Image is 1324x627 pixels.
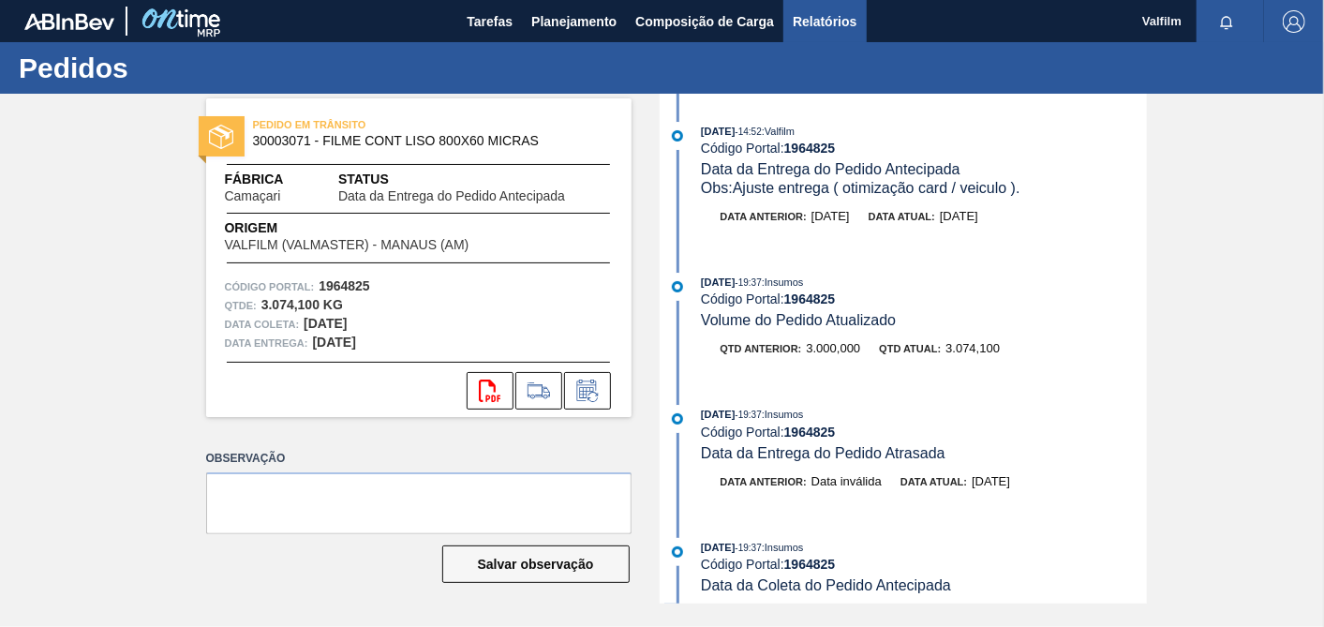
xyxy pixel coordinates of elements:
img: atual [672,130,683,142]
span: Origem [225,218,523,238]
span: - 19:37 [736,410,762,420]
span: - 14:52 [736,127,762,137]
span: Qtde : [225,296,257,315]
div: Código Portal: [701,291,1146,306]
strong: 1964825 [784,425,836,440]
strong: 3.074,100 KG [261,297,343,312]
span: Data da Entrega do Pedido Antecipada [338,189,565,203]
strong: 1964825 [784,557,836,572]
span: - 19:37 [736,277,762,288]
span: [DATE] [811,209,850,223]
img: Logout [1283,10,1305,33]
span: Data atual: [900,476,967,487]
span: Status [338,170,613,189]
div: Ir para Composição de Carga [515,372,562,410]
span: - 19:37 [736,543,762,553]
span: Data da Entrega do Pedido Antecipada [701,161,960,177]
span: Qtd anterior: [721,343,802,354]
span: : Insumos [762,409,804,420]
div: Código Portal: [701,557,1146,572]
span: Tarefas [467,10,513,33]
span: VALFILM (VALMASTER) - MANAUS (AM) [225,238,469,252]
button: Notificações [1197,8,1257,35]
button: Salvar observação [442,545,630,583]
span: Data entrega: [225,334,308,352]
div: Código Portal: [701,141,1146,156]
img: atual [672,413,683,425]
strong: 1964825 [784,141,836,156]
span: Código Portal: [225,277,315,296]
span: : Insumos [762,276,804,288]
span: Data coleta: [225,315,300,334]
span: : Valfilm [762,126,795,137]
div: Abrir arquivo PDF [467,372,513,410]
div: Código Portal: [701,425,1146,440]
span: [DATE] [701,409,735,420]
div: Informar alteração no pedido [564,372,611,410]
span: Obs: Ajuste entrega ( otimização card / veiculo ). [701,180,1020,196]
strong: [DATE] [313,335,356,350]
span: [DATE] [972,474,1010,488]
img: atual [672,281,683,292]
span: Data atual: [869,211,935,222]
strong: 1964825 [319,278,370,293]
span: Relatórios [793,10,856,33]
span: [DATE] [701,276,735,288]
label: Observação [206,445,632,472]
strong: 1964825 [784,291,836,306]
h1: Pedidos [19,57,351,79]
span: Composição de Carga [635,10,774,33]
span: Planejamento [531,10,617,33]
span: 3.000,000 [806,341,860,355]
span: Fábrica [225,170,338,189]
span: Camaçari [225,189,281,203]
span: Data da Coleta do Pedido Antecipada [701,577,951,593]
span: 30003071 - FILME CONT LISO 800X60 MICRAS [253,134,593,148]
span: [DATE] [701,126,735,137]
span: 3.074,100 [945,341,1000,355]
span: Data anterior: [721,211,807,222]
span: Data da Entrega do Pedido Atrasada [701,445,945,461]
img: atual [672,546,683,558]
img: status [209,125,233,149]
span: Data inválida [811,474,882,488]
span: [DATE] [940,209,978,223]
strong: [DATE] [304,316,347,331]
span: Data anterior: [721,476,807,487]
span: [DATE] [701,542,735,553]
span: : Insumos [762,542,804,553]
img: TNhmsLtSVTkK8tSr43FrP2fwEKptu5GPRR3wAAAABJRU5ErkJggg== [24,13,114,30]
span: PEDIDO EM TRÂNSITO [253,115,515,134]
span: Volume do Pedido Atualizado [701,312,896,328]
span: Qtd atual: [879,343,941,354]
